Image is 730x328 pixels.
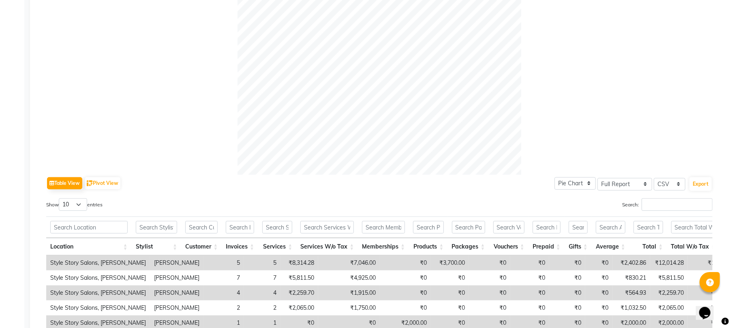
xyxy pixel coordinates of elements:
td: ₹0 [510,255,549,270]
td: ₹0 [510,285,549,300]
button: Export [689,177,712,191]
td: [PERSON_NAME] [150,300,203,315]
td: ₹0 [469,270,510,285]
th: Average: activate to sort column ascending [592,238,629,255]
td: ₹3,700.00 [431,255,469,270]
td: ₹0 [510,270,549,285]
input: Search Services [262,221,292,234]
td: ₹0 [469,255,510,270]
td: 2 [244,300,280,315]
td: 7 [203,270,244,285]
td: ₹0 [469,300,510,315]
td: 2 [203,300,244,315]
td: ₹0 [431,270,469,285]
td: 4 [244,285,280,300]
select: Showentries [59,198,87,211]
td: ₹0 [380,300,431,315]
td: ₹0 [380,270,431,285]
th: Invoices: activate to sort column ascending [222,238,258,255]
td: ₹5,811.50 [280,270,318,285]
td: ₹2,259.70 [650,285,688,300]
td: Style Story Salons, [PERSON_NAME] [46,300,150,315]
td: 4 [203,285,244,300]
th: Memberships: activate to sort column ascending [358,238,409,255]
img: pivot.png [87,180,93,187]
input: Search Location [50,221,128,234]
td: Style Story Salons, [PERSON_NAME] [46,285,150,300]
iframe: chat widget [696,296,722,320]
td: ₹0 [469,285,510,300]
td: ₹0 [585,255,612,270]
th: Total W/o Tax: activate to sort column ascending [667,238,720,255]
input: Search Prepaid [533,221,561,234]
th: Services: activate to sort column ascending [258,238,296,255]
td: 7 [244,270,280,285]
td: ₹0 [549,255,585,270]
td: Style Story Salons, [PERSON_NAME] [46,270,150,285]
th: Services W/o Tax: activate to sort column ascending [296,238,358,255]
input: Search: [642,198,713,211]
td: ₹0 [549,285,585,300]
td: ₹0 [431,300,469,315]
label: Show entries [46,198,103,211]
td: [PERSON_NAME] [150,255,203,270]
td: ₹0 [585,285,612,300]
td: ₹1,032.50 [612,300,650,315]
td: ₹830.21 [612,270,650,285]
td: ₹1,750.00 [318,300,380,315]
th: Gifts: activate to sort column ascending [565,238,592,255]
th: Customer: activate to sort column ascending [181,238,222,255]
td: ₹564.93 [612,285,650,300]
td: ₹1,915.00 [318,285,380,300]
td: ₹0 [380,255,431,270]
input: Search Vouchers [493,221,524,234]
td: ₹2,259.70 [280,285,318,300]
td: ₹0 [549,300,585,315]
th: Location: activate to sort column ascending [46,238,132,255]
td: ₹8,314.28 [280,255,318,270]
input: Search Total [634,221,663,234]
input: Search Services W/o Tax [300,221,354,234]
td: ₹2,065.00 [650,300,688,315]
input: Search Stylist [136,221,178,234]
td: ₹0 [380,285,431,300]
input: Search Customer [185,221,218,234]
th: Total: activate to sort column ascending [629,238,667,255]
td: ₹2,065.00 [280,300,318,315]
td: ₹2,402.86 [612,255,650,270]
input: Search Average [596,221,625,234]
input: Search Products [413,221,443,234]
td: 5 [244,255,280,270]
td: 5 [203,255,244,270]
th: Vouchers: activate to sort column ascending [489,238,529,255]
button: Table View [47,177,82,189]
th: Stylist: activate to sort column ascending [132,238,182,255]
td: [PERSON_NAME] [150,285,203,300]
td: [PERSON_NAME] [150,270,203,285]
td: ₹4,925.00 [318,270,380,285]
th: Products: activate to sort column ascending [409,238,447,255]
td: ₹0 [549,270,585,285]
input: Search Packages [452,221,485,234]
th: Prepaid: activate to sort column ascending [529,238,565,255]
td: ₹0 [431,285,469,300]
input: Search Invoices [226,221,254,234]
td: ₹5,811.50 [650,270,688,285]
td: ₹12,014.28 [650,255,688,270]
td: ₹7,046.00 [318,255,380,270]
input: Search Total W/o Tax [671,221,716,234]
button: Pivot View [85,177,120,189]
td: ₹0 [510,300,549,315]
th: Packages: activate to sort column ascending [448,238,489,255]
td: ₹0 [585,270,612,285]
input: Search Memberships [362,221,405,234]
label: Search: [622,198,713,211]
td: Style Story Salons, [PERSON_NAME] [46,255,150,270]
td: ₹0 [585,300,612,315]
input: Search Gifts [569,221,588,234]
